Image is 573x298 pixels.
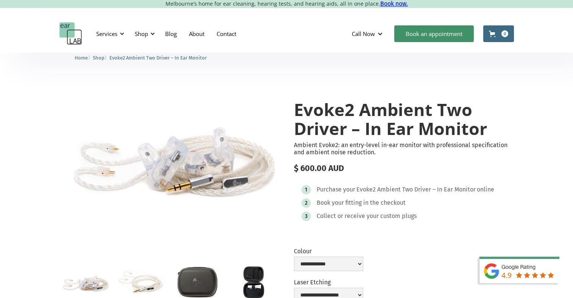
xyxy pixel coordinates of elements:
span: Home [75,55,88,61]
a: Contact [211,23,242,45]
div: 1 [305,187,307,193]
label: Laser Etching [294,279,363,286]
p: Ambient Evoke2: an entry-level in-ear monitor with professional specification and ambient noise r... [294,141,514,156]
div: online [477,186,494,193]
img: Evoke2 Ambient Two Driver – In Ear Monitor [59,85,279,232]
div: Call Now [352,30,375,38]
span: Shop [93,55,105,61]
div: Services [96,30,117,38]
span: Evoke2 Ambient Two Driver – In Ear Monitor [109,55,207,61]
a: Open cart [483,25,514,42]
div: Shop [135,30,148,38]
a: Home [75,54,88,61]
label: Colour [294,248,363,255]
a: Book an appointment [394,25,474,42]
div: Services [92,22,126,45]
a: Blog [159,23,183,45]
a: open lightbox [59,85,279,232]
div: 3 [305,213,308,219]
div: Evoke2 Ambient Two Driver – In Ear Monitor [356,186,476,193]
a: open lightbox [116,266,166,297]
h1: Evoke2 Ambient Two Driver – In Ear Monitor [294,100,514,138]
div: Call Now [346,22,390,45]
div: Purchase your [317,186,355,193]
li: 〉 [75,54,93,62]
div: Shop [130,22,157,45]
a: Evoke2 Ambient Two Driver – In Ear Monitor [109,54,207,61]
div: Book your fitting in the checkout [317,199,406,207]
a: home [59,22,82,45]
a: Shop [93,54,105,61]
div: 0 [501,30,508,37]
div: 2 [305,200,308,206]
div: Collect or receive your custom plugs [317,212,417,220]
a: About [183,23,211,45]
li: 〉 [93,54,109,62]
div: $ 600.00 AUD [294,163,514,173]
